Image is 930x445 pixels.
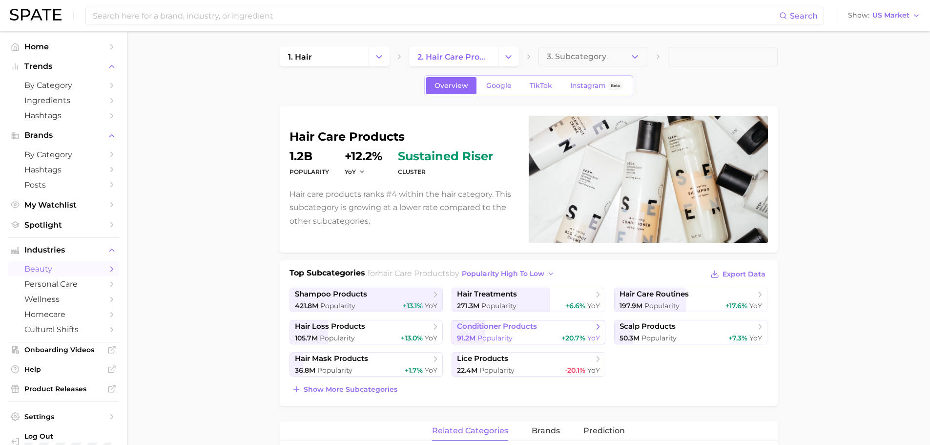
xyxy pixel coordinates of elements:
span: brands [532,426,560,435]
button: Change Category [498,47,519,66]
dd: 1.2b [289,150,329,162]
span: Overview [434,82,468,90]
a: Hashtags [8,108,119,123]
button: Show more subcategories [289,382,400,396]
span: Home [24,42,103,51]
a: Hashtags [8,162,119,177]
span: Onboarding Videos [24,345,103,354]
a: Onboarding Videos [8,342,119,357]
span: 36.8m [295,366,315,375]
span: Beta [611,82,620,90]
span: Google [486,82,512,90]
a: My Watchlist [8,197,119,212]
a: by Category [8,147,119,162]
span: Posts [24,180,103,190]
button: ShowUS Market [846,9,923,22]
span: +1.7% [405,366,423,375]
a: personal care [8,276,119,292]
span: sustained riser [398,150,493,162]
span: for by [368,269,558,278]
span: YoY [345,168,356,176]
span: +13.0% [401,334,423,342]
span: 2. hair care products [417,52,490,62]
span: cultural shifts [24,325,103,334]
span: 421.8m [295,301,318,310]
dd: +12.2% [345,150,382,162]
span: Trends [24,62,103,71]
a: 1. hair [280,47,369,66]
a: cultural shifts [8,322,119,337]
span: +6.6% [565,301,585,310]
span: by Category [24,81,103,90]
span: Popularity [641,334,677,342]
span: hair mask products [295,354,368,363]
span: Log Out [24,432,118,441]
span: YoY [587,366,600,375]
button: Brands [8,128,119,143]
span: YoY [425,366,437,375]
span: Popularity [479,366,515,375]
a: Google [478,77,520,94]
span: Settings [24,412,103,421]
span: Search [790,11,818,21]
dt: cluster [398,166,493,178]
a: hair loss products105.7m Popularity+13.0% YoY [289,320,443,344]
button: popularity high to low [459,267,558,280]
a: Overview [426,77,476,94]
h1: Top Subcategories [289,267,365,282]
a: Help [8,362,119,377]
span: Popularity [644,301,680,310]
button: 3. Subcategory [538,47,648,66]
span: 3. Subcategory [547,52,606,61]
span: Hashtags [24,111,103,120]
span: +17.6% [725,301,747,310]
span: +13.1% [403,301,423,310]
span: YoY [425,301,437,310]
button: YoY [345,168,366,176]
span: scalp products [620,322,676,331]
span: Ingredients [24,96,103,105]
span: 50.3m [620,334,640,342]
a: Ingredients [8,93,119,108]
span: personal care [24,279,103,289]
a: wellness [8,292,119,307]
span: lice products [457,354,508,363]
span: by Category [24,150,103,159]
button: Export Data [708,267,767,281]
span: Popularity [320,301,355,310]
a: InstagramBeta [562,77,631,94]
span: beauty [24,264,103,274]
span: YoY [587,301,600,310]
img: SPATE [10,9,62,21]
span: +7.3% [728,334,747,342]
span: 271.3m [457,301,479,310]
a: hair treatments271.3m Popularity+6.6% YoY [452,288,605,312]
input: Search here for a brand, industry, or ingredient [92,7,779,24]
a: hair care routines197.9m Popularity+17.6% YoY [614,288,768,312]
p: Hair care products ranks #4 within the hair category. This subcategory is growing at a lower rate... [289,188,517,228]
span: popularity high to low [462,270,544,278]
span: Export Data [723,270,765,278]
a: Settings [8,409,119,424]
a: scalp products50.3m Popularity+7.3% YoY [614,320,768,344]
span: US Market [872,13,909,18]
span: 91.2m [457,334,475,342]
span: hair care routines [620,290,689,299]
span: Industries [24,246,103,254]
a: conditioner products91.2m Popularity+20.7% YoY [452,320,605,344]
span: 197.9m [620,301,642,310]
span: Help [24,365,103,374]
span: homecare [24,310,103,319]
a: Posts [8,177,119,192]
span: Popularity [317,366,352,375]
span: YoY [587,334,600,342]
button: Trends [8,59,119,74]
span: +20.7% [561,334,585,342]
span: related categories [432,426,508,435]
a: Spotlight [8,217,119,233]
span: My Watchlist [24,200,103,210]
span: Popularity [477,334,513,342]
a: shampoo products421.8m Popularity+13.1% YoY [289,288,443,312]
a: TikTok [521,77,560,94]
span: TikTok [530,82,552,90]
